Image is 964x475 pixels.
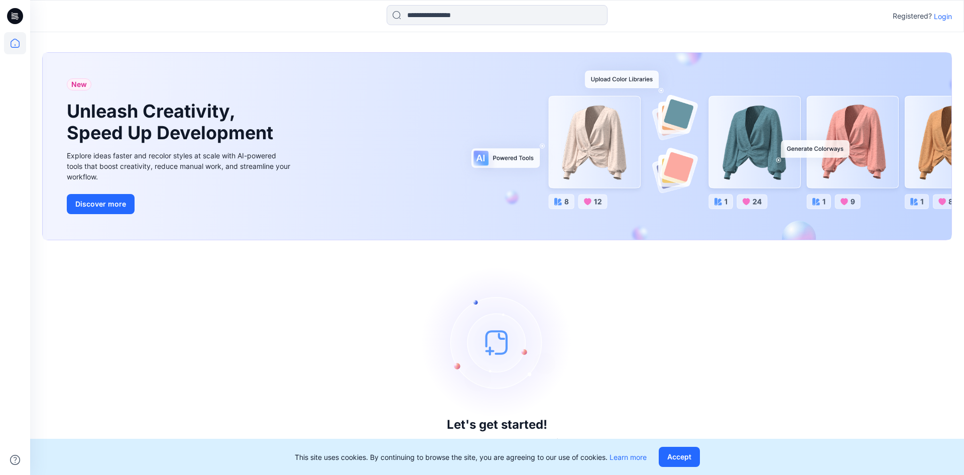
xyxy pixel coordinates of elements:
button: Accept [659,447,700,467]
p: Login [934,11,952,22]
button: Discover more [67,194,135,214]
p: Click New to add a style or create a folder. [415,436,579,448]
div: Explore ideas faster and recolor styles at scale with AI-powered tools that boost creativity, red... [67,150,293,182]
h1: Unleash Creativity, Speed Up Development [67,101,278,144]
p: This site uses cookies. By continuing to browse the site, you are agreeing to our use of cookies. [295,452,647,462]
h3: Let's get started! [447,418,547,432]
p: Registered? [893,10,932,22]
img: empty-state-image.svg [422,267,572,418]
span: New [71,78,87,90]
a: Discover more [67,194,293,214]
a: Learn more [610,453,647,461]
